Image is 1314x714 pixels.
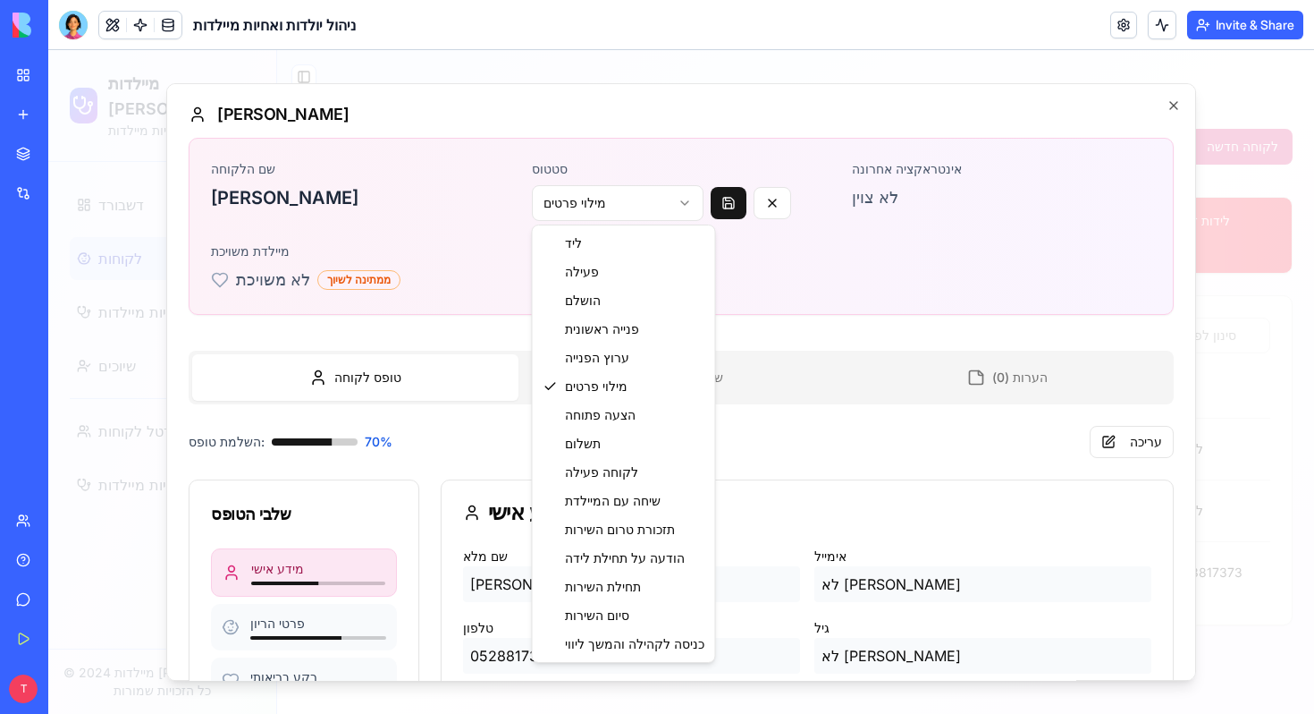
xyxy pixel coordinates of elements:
[517,413,590,431] span: לקוחה פעילה
[517,442,612,460] span: שיחה עם המיילדת
[9,675,38,703] span: T
[517,299,581,317] span: ערוץ הפנייה
[517,356,587,374] span: הצעה פתוחה
[517,471,627,489] span: תזכורת טרום השירות
[1187,11,1303,39] button: Invite & Share
[517,528,593,546] span: תחילת השירות
[517,270,591,288] span: פנייה ראשונית
[517,557,581,574] span: סיום השירות
[517,213,551,231] span: פעילה
[13,13,123,38] img: logo
[517,184,534,202] span: ליד
[517,242,552,259] span: הושלם
[193,14,356,36] span: ניהול יולדות ואחיות מיילדות
[517,385,552,403] span: תשלום
[517,499,636,517] span: הודעה על תחילת לידה
[517,327,579,345] span: מילוי פרטים
[517,585,656,603] span: כניסה לקהילה והמשך ליווי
